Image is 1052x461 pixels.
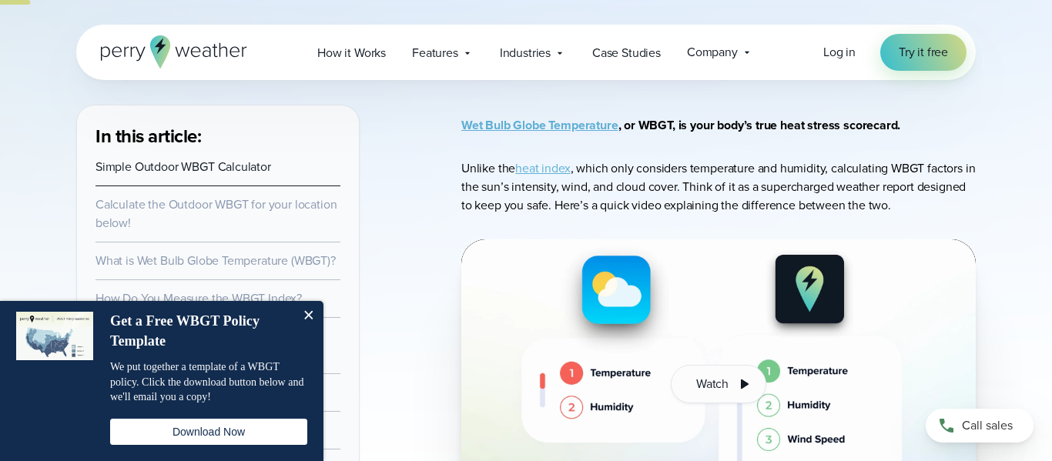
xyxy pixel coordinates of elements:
span: Case Studies [592,44,661,62]
a: Calculate the Outdoor WBGT for your location below! [95,195,337,232]
p: We put together a template of a WBGT policy. Click the download button below and we'll email you ... [110,359,307,405]
a: Case Studies [579,37,674,68]
img: dialog featured image [16,312,93,360]
a: Log in [823,43,856,62]
span: Call sales [962,416,1013,435]
span: Company [687,43,738,62]
a: How it Works [304,37,399,68]
iframe: WBGT Explained: Listen as we break down all you need to know about WBGT Video [506,3,930,67]
a: heat index [515,159,570,177]
a: Simple Outdoor WBGT Calculator [95,158,271,175]
a: How Do You Measure the WBGT Index? [95,289,302,307]
span: Log in [823,43,856,61]
h3: In this article: [95,124,340,149]
a: Try it free [880,34,967,71]
button: Download Now [110,419,307,445]
span: Try it free [899,43,948,62]
strong: , or WBGT, is your body’s true heat stress scorecard. [461,116,900,134]
a: Wet Bulb Globe Temperature [461,116,618,134]
a: Call sales [926,409,1034,443]
h4: Get a Free WBGT Policy Template [110,312,291,351]
span: Features [412,44,458,62]
a: What is Wet Bulb Globe Temperature (WBGT)? [95,252,336,269]
button: Close [293,301,323,332]
span: Industries [500,44,551,62]
span: Watch [696,375,729,393]
button: Watch [671,365,766,403]
span: How it Works [317,44,386,62]
p: Unlike the , which only considers temperature and humidity, calculating WBGT factors in the sun’s... [461,159,976,215]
